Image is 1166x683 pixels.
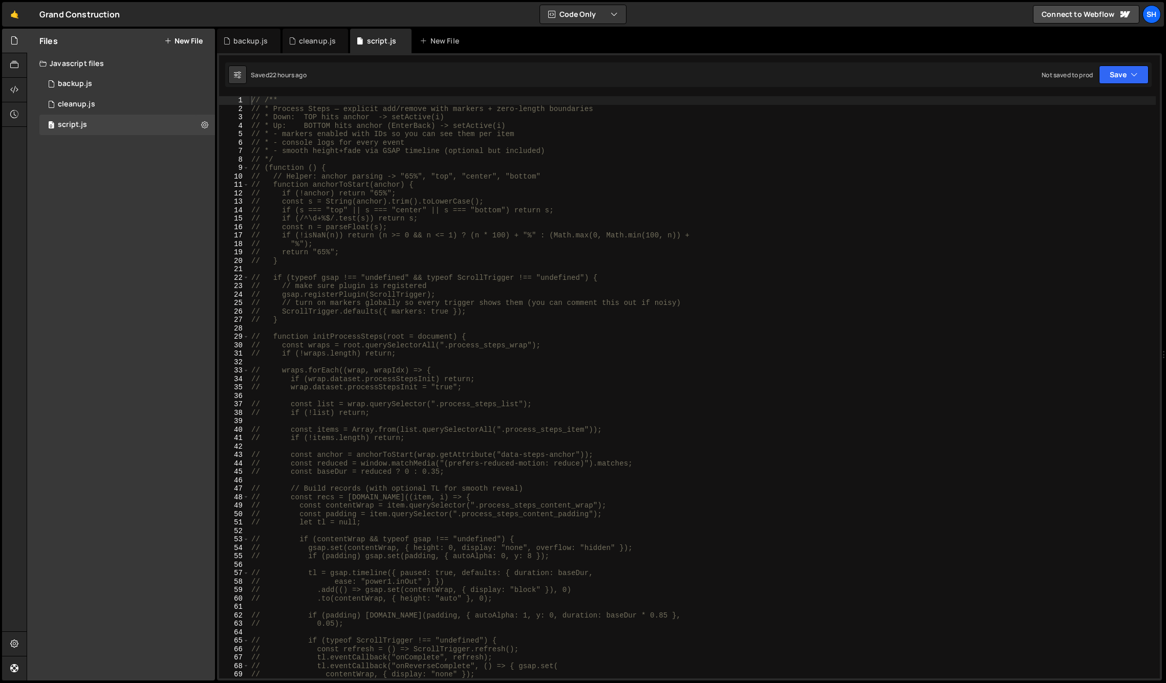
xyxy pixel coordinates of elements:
div: 27 [219,316,249,324]
div: Grand Construction [39,8,120,20]
button: Save [1099,65,1149,84]
div: 14 [219,206,249,215]
h2: Files [39,35,58,47]
div: 3 [219,113,249,122]
div: 56 [219,561,249,569]
div: cleanup.js [58,100,95,109]
div: 19 [219,248,249,257]
div: backup.js [233,36,268,46]
div: 59 [219,586,249,594]
div: 43 [219,451,249,459]
div: 64 [219,628,249,637]
div: 10 [219,172,249,181]
div: 11 [219,181,249,189]
div: script.js [367,36,396,46]
div: 4 [219,122,249,130]
div: 24 [219,291,249,299]
button: New File [164,37,203,45]
a: Sh [1142,5,1161,24]
div: Saved [251,71,307,79]
div: 52 [219,527,249,536]
div: 36 [219,392,249,401]
div: 66 [219,645,249,654]
div: 8 [219,156,249,164]
div: 39 [219,417,249,426]
div: 67 [219,653,249,662]
div: 35 [219,383,249,392]
div: 1 [219,96,249,105]
div: 22 [219,274,249,282]
div: 57 [219,569,249,578]
div: 15 [219,214,249,223]
div: 42 [219,443,249,451]
div: Javascript files [27,53,215,74]
div: 65 [219,636,249,645]
div: 54 [219,544,249,553]
div: 9 [219,164,249,172]
div: backup.js [58,79,92,89]
div: 47 [219,484,249,493]
div: 23 [219,282,249,291]
div: 63 [219,620,249,628]
div: 12 [219,189,249,198]
div: 28 [219,324,249,333]
div: 60 [219,594,249,603]
div: 38 [219,409,249,417]
div: 49 [219,501,249,510]
div: 68 [219,662,249,671]
div: 25 [219,299,249,307]
div: 33 [219,366,249,375]
a: 🤙 [2,2,27,27]
div: 51 [219,518,249,527]
div: 16624/45288.js [39,94,215,115]
div: 20 [219,257,249,266]
div: 41 [219,434,249,443]
div: 61 [219,603,249,611]
div: 7 [219,147,249,156]
div: 55 [219,552,249,561]
div: 69 [219,670,249,679]
div: 5 [219,130,249,139]
div: 32 [219,358,249,367]
button: Code Only [540,5,626,24]
div: 2 [219,105,249,114]
div: 45 [219,468,249,476]
div: 50 [219,510,249,519]
span: 0 [48,122,54,130]
div: New File [420,36,463,46]
div: 16 [219,223,249,232]
div: 16624/45287.js [39,115,215,135]
div: 6 [219,139,249,147]
div: 53 [219,535,249,544]
div: 46 [219,476,249,485]
div: 48 [219,493,249,502]
div: Not saved to prod [1042,71,1093,79]
div: 18 [219,240,249,249]
div: 21 [219,265,249,274]
div: 34 [219,375,249,384]
div: cleanup.js [299,36,336,46]
a: Connect to Webflow [1033,5,1139,24]
div: 37 [219,400,249,409]
div: 31 [219,349,249,358]
div: 30 [219,341,249,350]
div: 16624/45289.js [39,74,215,94]
div: 40 [219,426,249,434]
div: 29 [219,333,249,341]
div: 26 [219,307,249,316]
div: 44 [219,459,249,468]
div: 13 [219,197,249,206]
div: 17 [219,231,249,240]
div: 22 hours ago [269,71,307,79]
div: script.js [58,120,87,129]
div: 62 [219,611,249,620]
div: 58 [219,578,249,586]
